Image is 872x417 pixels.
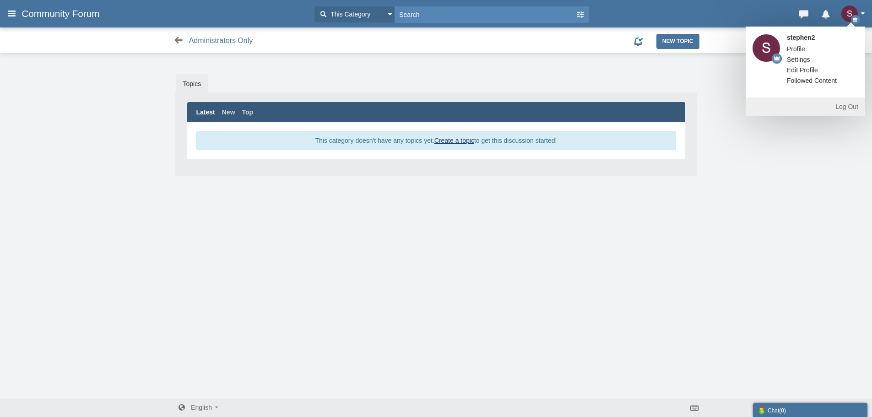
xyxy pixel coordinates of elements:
[781,407,784,414] strong: 0
[314,6,395,22] button: This Category
[176,74,209,93] a: Topics
[395,6,575,22] input: Search
[746,97,865,116] a: Log Out
[191,404,212,411] span: English
[196,108,215,117] a: Latest
[189,37,253,44] span: Administrators Only
[753,34,780,62] img: uKIdcAAAAASUVORK5CYII=
[434,137,474,144] a: Create a topic
[787,45,805,53] span: Profile
[758,405,863,415] div: Chat
[780,44,812,54] a: Profile
[779,407,786,414] span: ( )
[22,5,106,22] a: Community Forum
[780,34,856,41] strong: stephen2
[780,76,844,85] a: Followed Content
[328,10,370,19] span: This Category
[22,8,106,19] span: Community Forum
[662,38,693,44] span: New Topic
[841,5,858,22] img: uKIdcAAAAASUVORK5CYII=
[222,108,235,117] a: New
[780,55,817,64] a: Settings
[242,108,254,117] a: Top
[656,34,699,49] a: New Topic
[780,65,825,75] a: Edit Profile
[315,137,557,144] span: This category doesn't have any topics yet. to get this discussion started!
